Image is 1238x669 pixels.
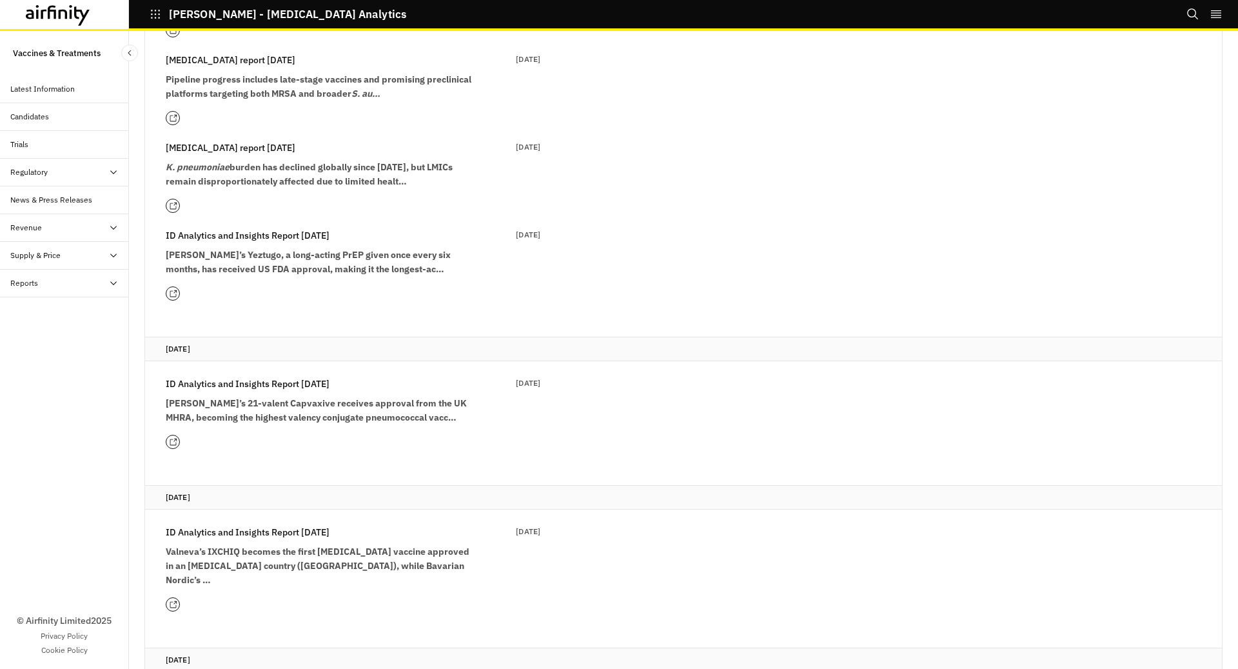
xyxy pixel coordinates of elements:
p: Vaccines & Treatments [13,41,101,65]
p: © Airfinity Limited 2025 [17,614,112,628]
div: Supply & Price [10,250,61,261]
strong: burden has declined globally since [DATE], but LMICs remain disproportionately affected due to li... [166,161,453,187]
button: [PERSON_NAME] - [MEDICAL_DATA] Analytics [150,3,406,25]
p: ID Analytics and Insights Report [DATE] [166,525,329,539]
strong: [PERSON_NAME]’s Yeztugo, a long-acting PrEP given once every six months, has received US FDA appr... [166,249,451,275]
button: Search [1186,3,1199,25]
p: [DATE] [166,343,1201,355]
p: [PERSON_NAME] - [MEDICAL_DATA] Analytics [169,8,406,20]
strong: Valneva’s IXCHIQ becomes the first [MEDICAL_DATA] vaccine approved in an [MEDICAL_DATA] country (... [166,546,469,586]
p: [DATE] [166,654,1201,666]
div: News & Press Releases [10,194,92,206]
div: Candidates [10,111,49,123]
p: [DATE] [516,377,540,390]
a: Cookie Policy [41,644,88,656]
p: [MEDICAL_DATA] report [DATE] [166,141,295,155]
div: Regulatory [10,166,48,178]
p: [DATE] [516,141,540,154]
p: [DATE] [516,525,540,538]
em: K. pneumoniae [166,161,230,173]
p: ID Analytics and Insights Report [DATE] [166,377,329,391]
a: Privacy Policy [41,630,88,642]
p: ID Analytics and Insights Report [DATE] [166,228,329,243]
div: Reports [10,277,38,289]
div: Latest Information [10,83,75,95]
strong: [PERSON_NAME]’s 21-valent Capvaxive receives approval from the UK MHRA, becoming the highest vale... [166,397,467,423]
p: [DATE] [516,228,540,241]
button: Close Sidebar [121,45,138,61]
div: Trials [10,139,28,150]
div: Revenue [10,222,42,234]
strong: Pipeline progress includes late-stage vaccines and promising preclinical platforms targeting both... [166,74,471,99]
p: [DATE] [516,53,540,66]
p: [DATE] [166,491,1201,504]
em: S. au… [351,88,380,99]
p: [MEDICAL_DATA] report [DATE] [166,53,295,67]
